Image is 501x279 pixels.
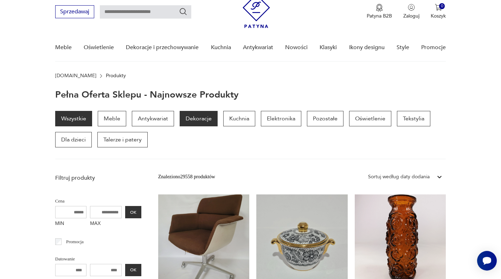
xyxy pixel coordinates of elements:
a: Meble [55,34,72,61]
button: Sprzedawaj [55,5,94,18]
a: Antykwariat [132,111,174,126]
a: Pozostałe [307,111,343,126]
a: Promocje [421,34,446,61]
a: Talerze i patery [97,132,148,147]
p: Promocja [66,238,84,246]
a: Style [397,34,409,61]
button: Patyna B2B [367,4,392,19]
a: Kuchnia [223,111,255,126]
a: Klasyki [320,34,337,61]
div: Znaleziono 29558 produktów [158,173,215,181]
button: OK [125,206,141,218]
a: Nowości [285,34,308,61]
h1: Pełna oferta sklepu - najnowsze produkty [55,90,239,100]
a: Dla dzieci [55,132,92,147]
a: Kuchnia [211,34,231,61]
a: Dekoracje [180,111,218,126]
button: OK [125,264,141,276]
a: Meble [98,111,126,126]
a: Wszystkie [55,111,92,126]
a: [DOMAIN_NAME] [55,73,96,79]
p: Produkty [106,73,126,79]
p: Cena [55,197,141,205]
label: MIN [55,218,87,230]
img: Ikonka użytkownika [408,4,415,11]
iframe: Smartsupp widget button [477,251,497,271]
a: Sprzedawaj [55,10,94,15]
a: Antykwariat [243,34,273,61]
a: Oświetlenie [84,34,114,61]
div: 0 [439,3,445,9]
p: Patyna B2B [367,13,392,19]
p: Datowanie [55,255,141,263]
p: Filtruj produkty [55,174,141,182]
a: Oświetlenie [349,111,391,126]
p: Koszyk [431,13,446,19]
button: Szukaj [179,7,187,16]
img: Ikona koszyka [435,4,442,11]
a: Dekoracje i przechowywanie [126,34,199,61]
button: 0Koszyk [431,4,446,19]
a: Tekstylia [397,111,430,126]
a: Ikona medaluPatyna B2B [367,4,392,19]
div: Sortuj według daty dodania [368,173,430,181]
a: Elektronika [261,111,301,126]
label: MAX [90,218,122,230]
p: Zaloguj [403,13,419,19]
a: Ikony designu [349,34,385,61]
img: Ikona medalu [376,4,383,12]
button: Zaloguj [403,4,419,19]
